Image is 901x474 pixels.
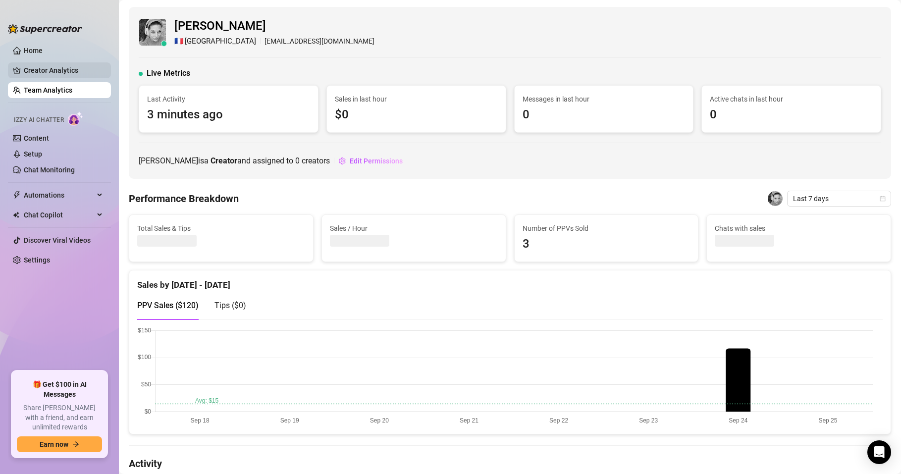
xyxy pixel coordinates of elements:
a: Content [24,134,49,142]
div: [EMAIL_ADDRESS][DOMAIN_NAME] [174,36,374,48]
a: Settings [24,256,50,264]
span: $0 [335,105,498,124]
span: 🎁 Get $100 in AI Messages [17,380,102,399]
span: Live Metrics [147,67,190,79]
span: Last 7 days [793,191,885,206]
img: AI Chatter [68,111,83,126]
span: Chats with sales [715,223,883,234]
a: Creator Analytics [24,62,103,78]
a: Discover Viral Videos [24,236,91,244]
span: 0 [295,156,300,165]
img: Rosa [768,191,783,206]
span: Izzy AI Chatter [14,115,64,125]
span: Last Activity [147,94,310,105]
div: Open Intercom Messenger [867,440,891,464]
button: Edit Permissions [338,153,403,169]
img: Chat Copilot [13,211,19,218]
span: [PERSON_NAME] [174,17,374,36]
span: 0 [710,105,873,124]
span: Messages in last hour [523,94,686,105]
b: Creator [211,156,237,165]
span: 3 minutes ago [147,105,310,124]
a: Chat Monitoring [24,166,75,174]
span: [GEOGRAPHIC_DATA] [185,36,256,48]
span: 0 [523,105,686,124]
h4: Activity [129,457,891,471]
span: PPV Sales ( $120 ) [137,301,199,310]
img: logo-BBDzfeDw.svg [8,24,82,34]
a: Setup [24,150,42,158]
span: Tips ( $0 ) [214,301,246,310]
span: Sales / Hour [330,223,498,234]
span: 🇫🇷 [174,36,184,48]
div: Sales by [DATE] - [DATE] [137,270,883,292]
span: 3 [523,235,690,254]
span: Active chats in last hour [710,94,873,105]
span: Automations [24,187,94,203]
span: [PERSON_NAME] is a and assigned to creators [139,155,330,167]
h4: Performance Breakdown [129,192,239,206]
span: Chat Copilot [24,207,94,223]
span: setting [339,158,346,164]
span: calendar [880,196,886,202]
a: Team Analytics [24,86,72,94]
img: Rosa [139,19,166,46]
span: thunderbolt [13,191,21,199]
span: Total Sales & Tips [137,223,305,234]
span: arrow-right [72,441,79,448]
button: Earn nowarrow-right [17,436,102,452]
a: Home [24,47,43,54]
span: Share [PERSON_NAME] with a friend, and earn unlimited rewards [17,403,102,432]
span: Edit Permissions [350,157,403,165]
span: Number of PPVs Sold [523,223,690,234]
span: Earn now [40,440,68,448]
span: Sales in last hour [335,94,498,105]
